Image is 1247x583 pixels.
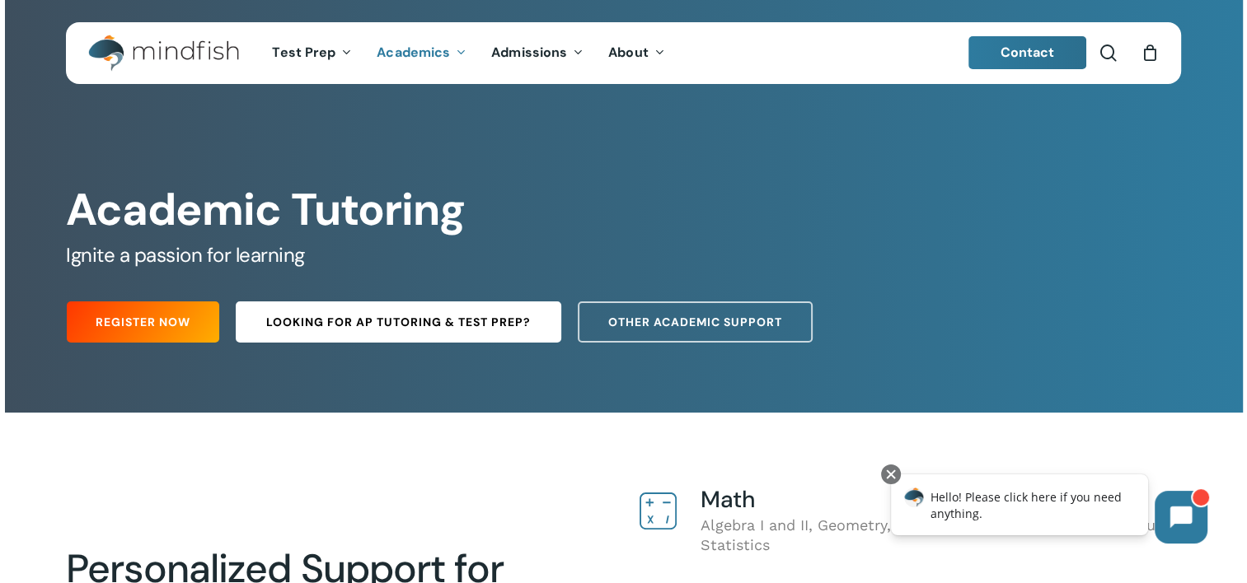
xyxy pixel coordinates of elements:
span: Academics [377,44,450,61]
span: Register Now [96,314,190,330]
span: Contact [1001,44,1055,61]
span: Test Prep [272,44,335,61]
a: Academics [364,46,479,60]
iframe: Chatbot [874,461,1224,560]
span: Admissions [491,44,567,61]
a: Test Prep [260,46,364,60]
a: Cart [1141,44,1159,62]
nav: Main Menu [260,22,677,84]
h1: Academic Tutoring [66,184,1180,236]
span: About [608,44,649,61]
h4: Math [701,487,1208,512]
header: Main Menu [66,22,1181,84]
a: Other Academic Support [578,301,813,343]
a: Register Now [67,301,219,343]
div: Algebra I and II, Geometry, Trigonometry, Pre-Calculus, Calculus, and Statistics [701,487,1208,555]
a: Admissions [479,46,596,60]
a: About [596,46,677,60]
a: Looking for AP Tutoring & Test Prep? [236,301,561,343]
span: Other Academic Support [608,314,782,330]
span: Looking for AP Tutoring & Test Prep? [266,314,531,330]
h5: Ignite a passion for learning [66,242,1180,268]
a: Contact [968,36,1087,69]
